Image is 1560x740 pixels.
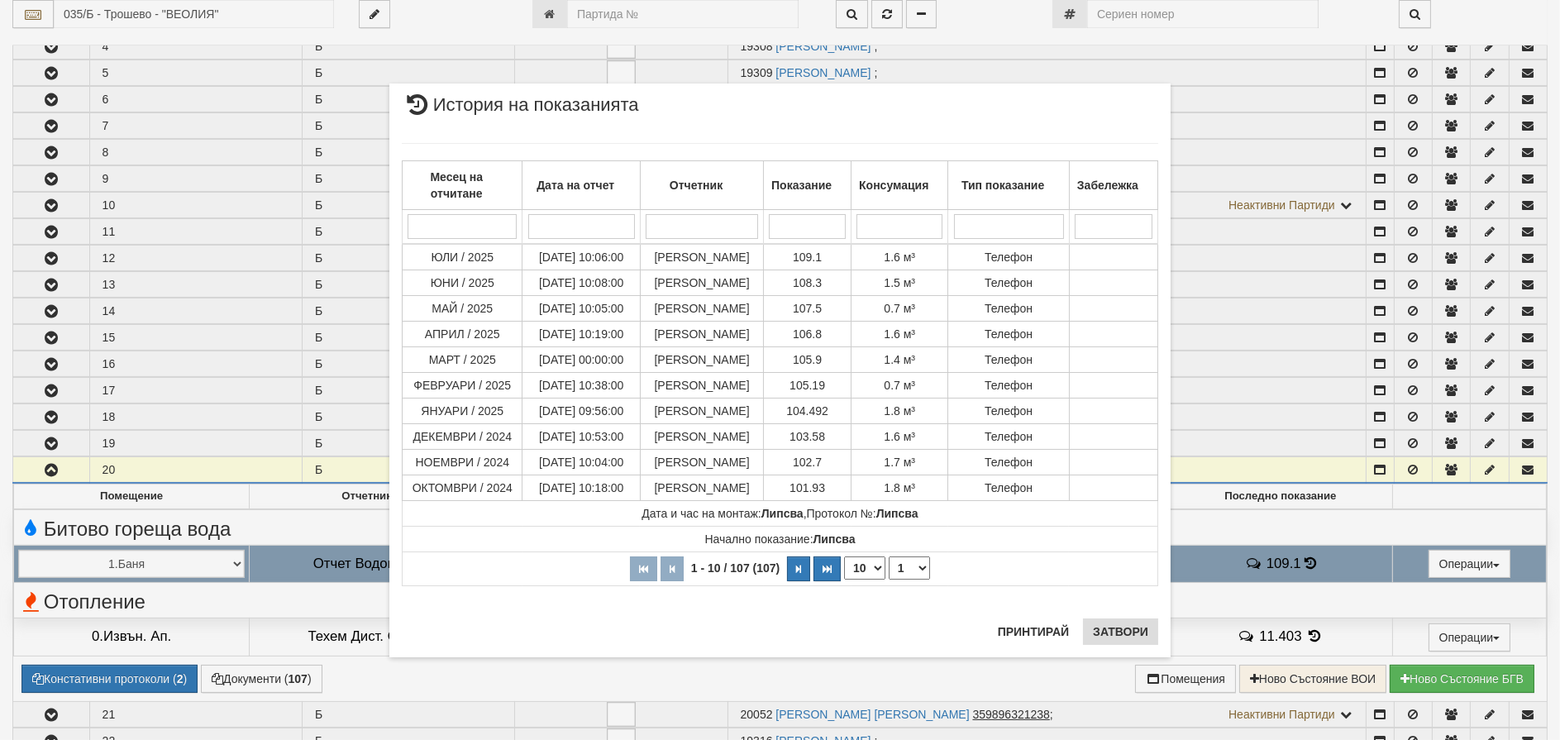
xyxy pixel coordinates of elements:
[793,276,822,289] span: 108.3
[403,322,522,347] td: АПРИЛ / 2025
[640,450,763,475] td: [PERSON_NAME]
[402,96,639,127] span: История на показанията
[522,161,640,210] th: Дата на отчет: No sort applied, activate to apply an ascending sort
[813,556,841,581] button: Последна страница
[522,296,640,322] td: [DATE] 10:05:00
[403,347,522,373] td: МАРТ / 2025
[948,296,1070,322] td: Телефон
[948,322,1070,347] td: Телефон
[403,161,522,210] th: Месец на отчитане: No sort applied, activate to apply an ascending sort
[844,556,885,580] select: Брой редове на страница
[1083,618,1158,645] button: Затвори
[793,302,822,315] span: 107.5
[793,251,822,264] span: 109.1
[790,481,825,494] span: 101.93
[807,507,918,520] span: Протокол №:
[640,424,763,450] td: [PERSON_NAME]
[771,179,832,192] b: Показание
[884,379,915,392] span: 0.7 м³
[403,296,522,322] td: МАЙ / 2025
[787,556,810,581] button: Следваща страница
[522,270,640,296] td: [DATE] 10:08:00
[640,322,763,347] td: [PERSON_NAME]
[948,270,1070,296] td: Телефон
[642,507,803,520] span: Дата и час на монтаж:
[852,161,948,210] th: Консумация: No sort applied, activate to apply an ascending sort
[948,399,1070,424] td: Телефон
[640,270,763,296] td: [PERSON_NAME]
[640,347,763,373] td: [PERSON_NAME]
[522,424,640,450] td: [DATE] 10:53:00
[403,373,522,399] td: ФЕВРУАРИ / 2025
[1077,179,1138,192] b: Забележка
[403,244,522,270] td: ЮЛИ / 2025
[884,302,915,315] span: 0.7 м³
[522,244,640,270] td: [DATE] 10:06:00
[793,456,822,469] span: 102.7
[790,430,825,443] span: 103.58
[537,179,614,192] b: Дата на отчет
[793,353,822,366] span: 105.9
[705,532,856,546] span: Начално показание:
[522,347,640,373] td: [DATE] 00:00:00
[948,450,1070,475] td: Телефон
[761,507,804,520] strong: Липсва
[889,556,930,580] select: Страница номер
[948,475,1070,501] td: Телефон
[630,556,657,581] button: Първа страница
[403,501,1158,527] td: ,
[884,327,915,341] span: 1.6 м³
[522,450,640,475] td: [DATE] 10:04:00
[948,373,1070,399] td: Телефон
[948,347,1070,373] td: Телефон
[793,327,822,341] span: 106.8
[640,244,763,270] td: [PERSON_NAME]
[813,532,856,546] strong: Липсва
[884,456,915,469] span: 1.7 м³
[403,475,522,501] td: ОКТОМВРИ / 2024
[884,481,915,494] span: 1.8 м³
[948,244,1070,270] td: Телефон
[522,322,640,347] td: [DATE] 10:19:00
[884,353,915,366] span: 1.4 м³
[876,507,918,520] strong: Липсва
[884,276,915,289] span: 1.5 м³
[640,296,763,322] td: [PERSON_NAME]
[961,179,1044,192] b: Тип показание
[403,270,522,296] td: ЮНИ / 2025
[403,399,522,424] td: ЯНУАРИ / 2025
[786,404,828,418] span: 104.492
[661,556,684,581] button: Предишна страница
[859,179,928,192] b: Консумация
[430,170,483,200] b: Месец на отчитане
[640,399,763,424] td: [PERSON_NAME]
[403,424,522,450] td: ДЕКЕМВРИ / 2024
[790,379,825,392] span: 105.19
[948,161,1070,210] th: Тип показание: No sort applied, activate to apply an ascending sort
[1069,161,1157,210] th: Забележка: No sort applied, activate to apply an ascending sort
[403,450,522,475] td: НОЕМВРИ / 2024
[884,430,915,443] span: 1.6 м³
[522,399,640,424] td: [DATE] 09:56:00
[640,373,763,399] td: [PERSON_NAME]
[687,561,784,575] span: 1 - 10 / 107 (107)
[640,475,763,501] td: [PERSON_NAME]
[670,179,723,192] b: Отчетник
[988,618,1079,645] button: Принтирай
[884,404,915,418] span: 1.8 м³
[948,424,1070,450] td: Телефон
[640,161,763,210] th: Отчетник: No sort applied, activate to apply an ascending sort
[764,161,852,210] th: Показание: No sort applied, activate to apply an ascending sort
[522,475,640,501] td: [DATE] 10:18:00
[522,373,640,399] td: [DATE] 10:38:00
[884,251,915,264] span: 1.6 м³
